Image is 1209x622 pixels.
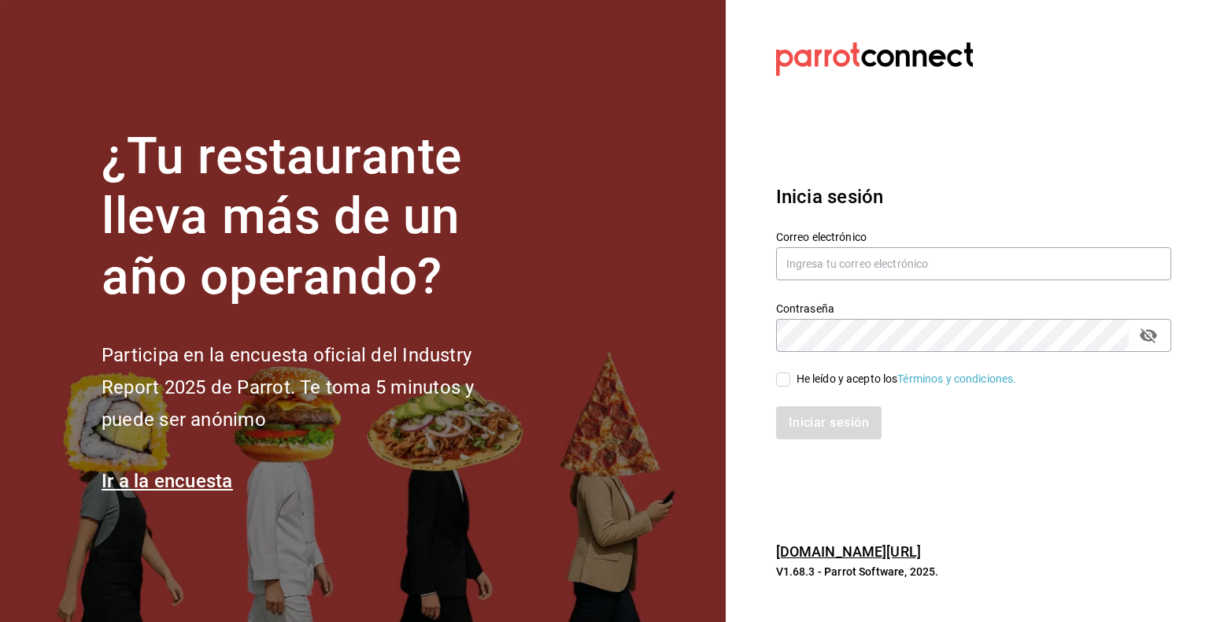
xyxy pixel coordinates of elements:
h1: ¿Tu restaurante lleva más de un año operando? [102,127,527,308]
div: He leído y acepto los [797,371,1017,387]
a: Ir a la encuesta [102,470,233,492]
button: passwordField [1135,322,1162,349]
p: V1.68.3 - Parrot Software, 2025. [776,564,1171,579]
h2: Participa en la encuesta oficial del Industry Report 2025 de Parrot. Te toma 5 minutos y puede se... [102,339,527,435]
label: Contraseña [776,302,1171,313]
a: [DOMAIN_NAME][URL] [776,543,921,560]
a: Términos y condiciones. [897,372,1016,385]
h3: Inicia sesión [776,183,1171,211]
input: Ingresa tu correo electrónico [776,247,1171,280]
label: Correo electrónico [776,231,1171,242]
